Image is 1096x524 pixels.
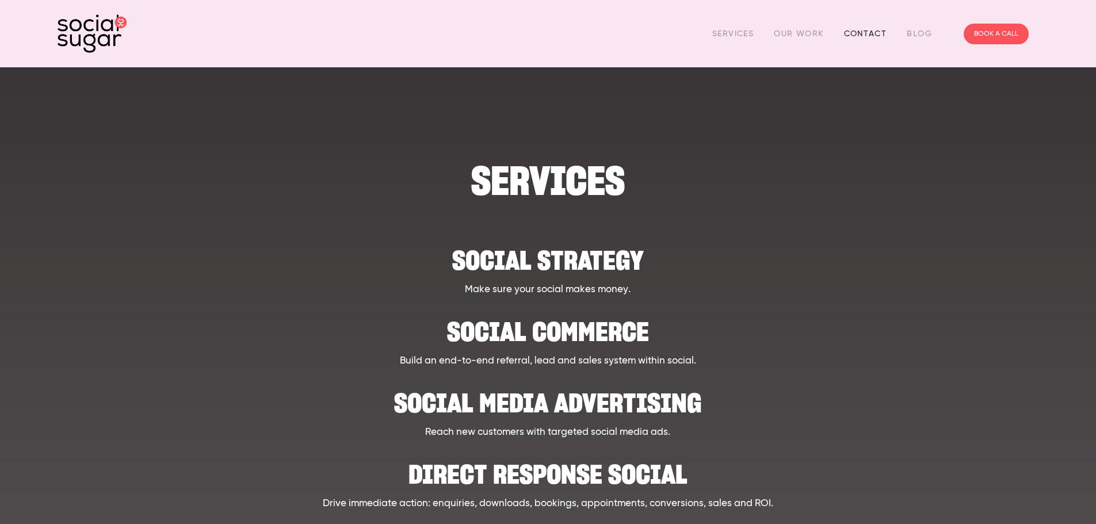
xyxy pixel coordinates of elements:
[124,354,972,369] p: Build an end-to-end referral, lead and sales system within social.
[712,25,754,43] a: Services
[124,380,972,439] a: Social Media Advertising Reach new customers with targeted social media ads.
[124,308,972,343] h2: Social Commerce
[124,425,972,440] p: Reach new customers with targeted social media ads.
[774,25,823,43] a: Our Work
[907,25,932,43] a: Blog
[58,14,127,53] img: SocialSugar
[124,496,972,511] p: Drive immediate action: enquiries, downloads, bookings, appointments, conversions, sales and ROI.
[844,25,887,43] a: Contact
[124,380,972,415] h2: Social Media Advertising
[124,237,972,272] h2: Social strategy
[964,24,1029,44] a: BOOK A CALL
[124,451,972,486] h2: Direct Response Social
[124,237,972,297] a: Social strategy Make sure your social makes money.
[124,282,972,297] p: Make sure your social makes money.
[124,308,972,368] a: Social Commerce Build an end-to-end referral, lead and sales system within social.
[124,451,972,511] a: Direct Response Social Drive immediate action: enquiries, downloads, bookings, appointments, conv...
[124,163,972,198] h1: SERVICES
